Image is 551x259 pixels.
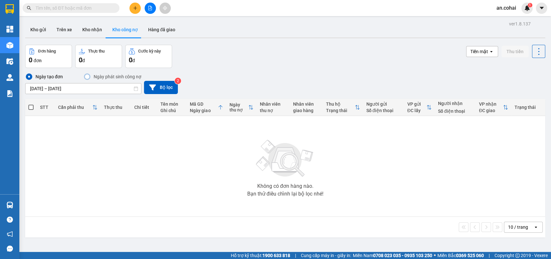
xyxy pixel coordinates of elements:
img: icon-new-feature [524,5,530,11]
span: | [295,252,296,259]
div: VP nhận [479,101,503,107]
div: thu nợ [260,108,287,113]
span: search [27,6,31,10]
strong: 0369 525 060 [456,253,484,258]
div: Số điện thoại [366,108,401,113]
span: Hỗ trợ kỹ thuật: [231,252,290,259]
span: question-circle [7,216,13,223]
span: ⚪️ [434,254,436,257]
sup: 1 [528,3,532,7]
span: notification [7,231,13,237]
button: Đơn hàng0đơn [25,45,72,68]
span: Miền Bắc [437,252,484,259]
div: Chi tiết [134,105,154,110]
strong: 1900 633 818 [262,253,290,258]
span: đơn [34,58,42,63]
div: VP gửi [407,101,426,107]
span: 1 [529,3,531,7]
div: Người gửi [366,101,401,107]
div: giao hàng [293,108,320,113]
button: Trên xe [51,22,77,37]
div: STT [40,105,52,110]
button: Thu tiền [501,46,529,57]
button: Kho công nợ [107,22,143,37]
button: caret-down [536,3,547,14]
svg: open [533,225,538,230]
div: 10 / trang [508,224,528,230]
span: Cung cấp máy in - giấy in: [301,252,351,259]
button: aim [159,3,171,14]
div: Cước kỳ này [138,49,161,53]
th: Toggle SortBy [226,99,257,116]
div: Thực thu [88,49,105,53]
svg: open [489,49,494,54]
div: Người nhận [438,101,473,106]
span: aim [163,6,167,10]
th: Toggle SortBy [476,99,511,116]
div: Ngày giao [190,108,218,113]
div: Ghi chú [160,108,184,113]
th: Toggle SortBy [404,99,434,116]
img: dashboard-icon [6,26,13,33]
div: ĐC giao [479,108,503,113]
div: ĐC lấy [407,108,426,113]
input: Select a date range. [26,83,141,94]
img: warehouse-icon [6,42,13,49]
div: Không có đơn hàng nào. [257,184,313,189]
div: Ngày tạo đơn [33,73,63,81]
img: logo-vxr [5,4,14,14]
input: Tìm tên, số ĐT hoặc mã đơn [36,5,112,12]
span: Miền Nam [353,252,432,259]
span: 0 [79,56,82,64]
div: Số điện thoại [438,109,473,114]
span: đ [132,58,135,63]
th: Toggle SortBy [187,99,226,116]
sup: 2 [175,78,181,84]
div: Ngày [230,102,248,107]
strong: 0708 023 035 - 0935 103 250 [373,253,432,258]
span: message [7,245,13,252]
span: 0 [129,56,132,64]
span: copyright [515,253,520,258]
button: Hàng đã giao [143,22,180,37]
img: svg+xml;base64,PHN2ZyBjbGFzcz0ibGlzdC1wbHVnX19zdmciIHhtbG5zPSJodHRwOi8vd3d3LnczLm9yZy8yMDAwL3N2Zy... [253,136,317,181]
span: đ [82,58,85,63]
div: Cần phải thu [58,105,92,110]
button: Cước kỳ này0đ [125,45,172,68]
div: Thu hộ [326,101,355,107]
span: caret-down [539,5,545,11]
div: thu nợ [230,107,248,112]
div: Đơn hàng [38,49,56,53]
button: Bộ lọc [144,81,178,94]
img: warehouse-icon [6,74,13,81]
div: Bạn thử điều chỉnh lại bộ lọc nhé! [247,191,323,197]
div: Mã GD [190,101,218,107]
span: | [489,252,490,259]
img: warehouse-icon [6,58,13,65]
span: 0 [29,56,32,64]
div: Thực thu [104,105,128,110]
span: plus [133,6,138,10]
div: Trạng thái [326,108,355,113]
div: ver 1.8.137 [509,20,531,27]
button: Kho gửi [25,22,51,37]
img: solution-icon [6,90,13,97]
th: Toggle SortBy [55,99,101,116]
button: Thực thu0đ [75,45,122,68]
button: plus [129,3,141,14]
div: Tiền mặt [470,48,488,55]
button: Kho nhận [77,22,107,37]
span: file-add [148,6,152,10]
div: Ngày phát sinh công nợ [91,73,141,81]
span: an.cohai [491,4,521,12]
img: warehouse-icon [6,202,13,208]
button: file-add [145,3,156,14]
div: Nhân viên [293,101,320,107]
div: Tên món [160,101,184,107]
th: Toggle SortBy [323,99,363,116]
div: Trạng thái [515,105,542,110]
div: Nhân viên [260,101,287,107]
